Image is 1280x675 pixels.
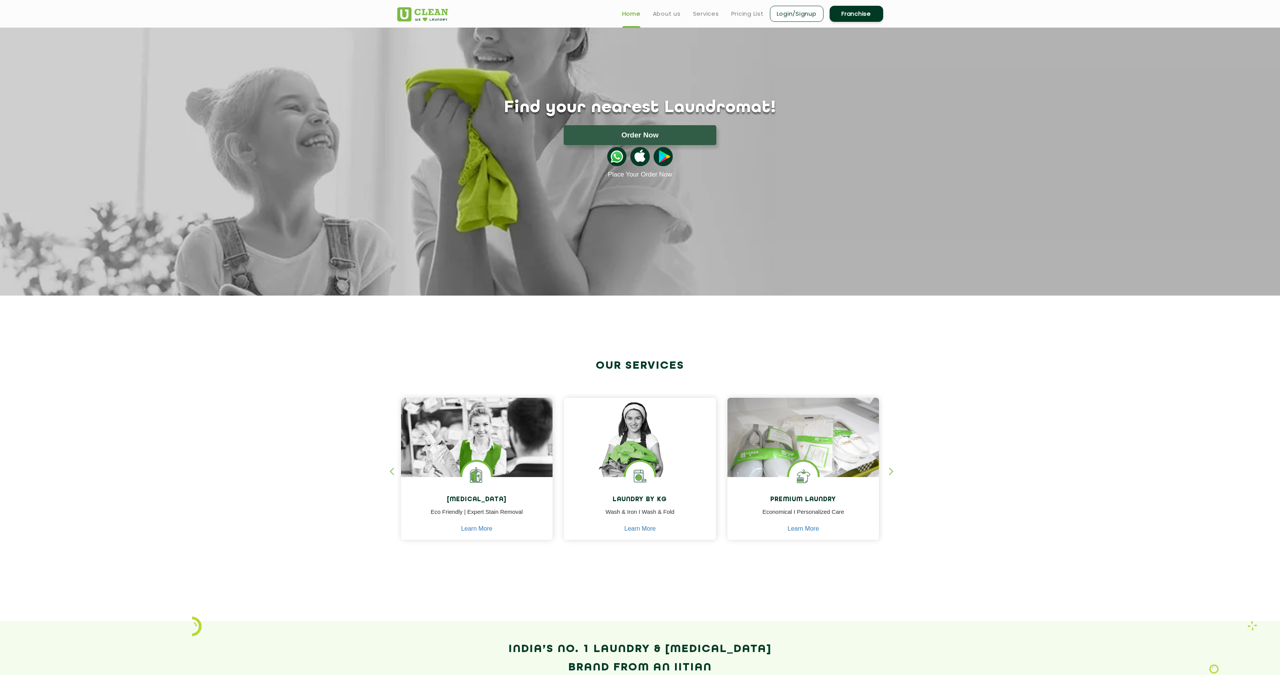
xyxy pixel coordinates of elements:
a: Pricing List [731,9,764,18]
a: About us [653,9,681,18]
a: Place Your Order Now [608,171,672,178]
h1: Find your nearest Laundromat! [391,98,889,118]
img: apple-icon.png [630,147,649,166]
h4: [MEDICAL_DATA] [407,496,547,503]
img: whatsappicon.png [607,147,626,166]
img: laundry done shoes and clothes [727,398,879,499]
p: Eco Friendly | Expert Stain Removal [407,508,547,525]
h4: Laundry by Kg [570,496,710,503]
a: Home [622,9,641,18]
img: Drycleaners near me [401,398,553,520]
a: Franchise [830,6,883,22]
a: Services [693,9,719,18]
img: a girl with laundry basket [564,398,716,499]
a: Learn More [625,525,656,532]
p: Wash & Iron I Wash & Fold [570,508,710,525]
a: Learn More [788,525,819,532]
h2: Our Services [397,360,883,372]
button: Order Now [564,125,716,145]
img: Laundry Services near me [462,462,491,490]
h4: Premium Laundry [733,496,874,503]
img: Shoes Cleaning [789,462,818,490]
a: Login/Signup [770,6,823,22]
a: Learn More [461,525,492,532]
img: Laundry wash and iron [1247,621,1257,631]
p: Economical I Personalized Care [733,508,874,525]
img: UClean Laundry and Dry Cleaning [397,7,448,21]
img: Laundry [1209,664,1219,674]
img: playstoreicon.png [654,147,673,166]
img: icon_2.png [192,616,202,636]
img: laundry washing machine [626,462,654,490]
